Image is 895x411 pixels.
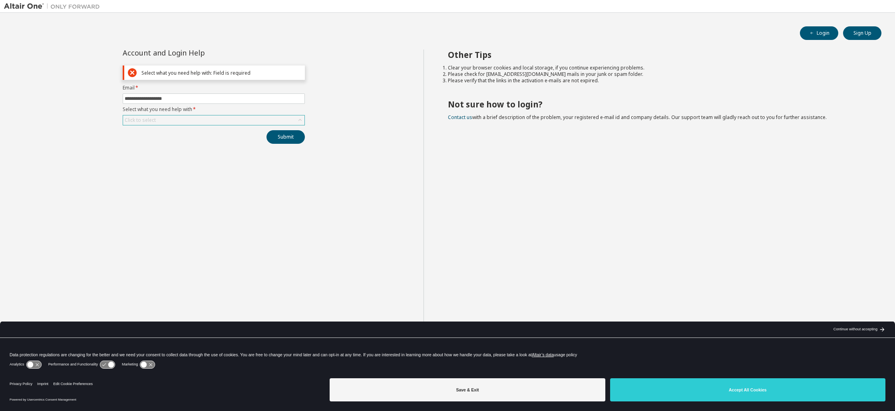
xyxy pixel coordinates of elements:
div: Click to select [123,115,304,125]
h2: Not sure how to login? [448,99,867,109]
button: Sign Up [843,26,881,40]
div: Select what you need help with: Field is required [141,70,301,76]
label: Select what you need help with [123,106,305,113]
div: Account and Login Help [123,50,268,56]
li: Please verify that the links in the activation e-mails are not expired. [448,77,867,84]
li: Please check for [EMAIL_ADDRESS][DOMAIN_NAME] mails in your junk or spam folder. [448,71,867,77]
label: Email [123,85,305,91]
img: Altair One [4,2,104,10]
span: with a brief description of the problem, your registered e-mail id and company details. Our suppo... [448,114,827,121]
button: Login [800,26,838,40]
button: Submit [267,130,305,144]
div: Click to select [125,117,156,123]
a: Contact us [448,114,472,121]
h2: Other Tips [448,50,867,60]
li: Clear your browser cookies and local storage, if you continue experiencing problems. [448,65,867,71]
